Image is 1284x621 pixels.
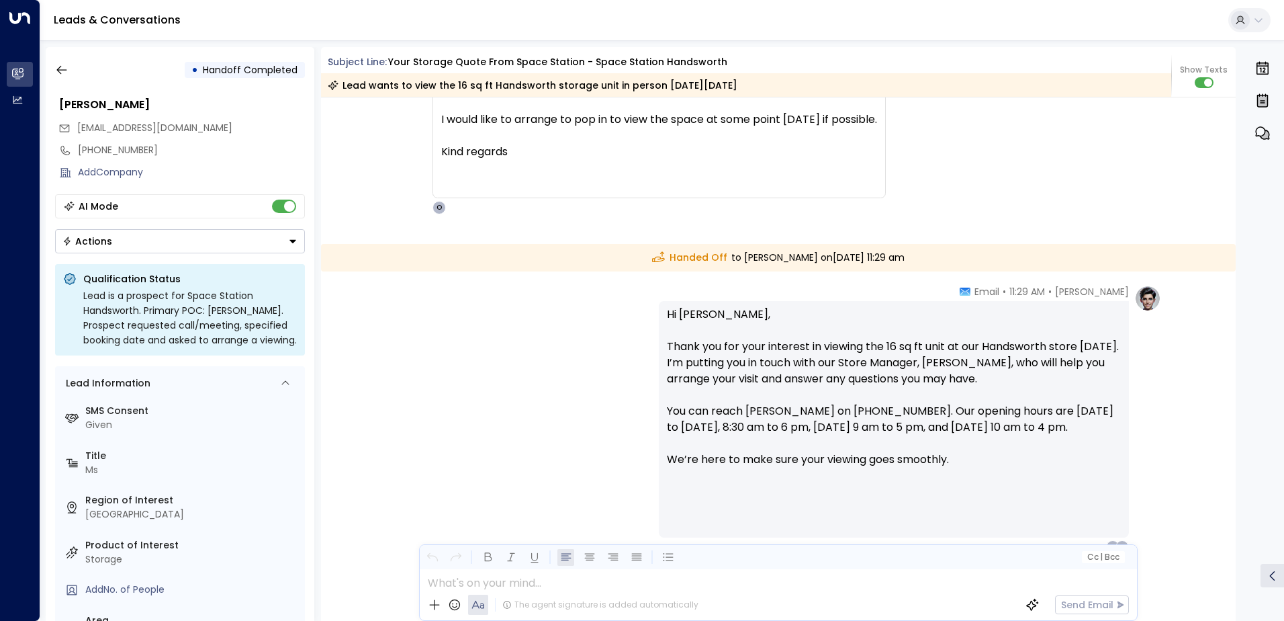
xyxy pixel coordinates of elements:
[1180,64,1228,76] span: Show Texts
[502,599,698,611] div: The agent signature is added automatically
[85,418,300,432] div: Given
[447,549,464,566] button: Redo
[61,376,150,390] div: Lead Information
[424,549,441,566] button: Undo
[1100,552,1103,562] span: |
[1003,285,1006,298] span: •
[62,235,112,247] div: Actions
[321,244,1236,272] div: to [PERSON_NAME] on [DATE] 11:29 am
[388,55,727,69] div: Your storage quote from Space Station - Space Station Handsworth
[55,229,305,253] button: Actions
[432,201,446,214] div: O
[85,463,300,477] div: Ms
[83,288,297,347] div: Lead is a prospect for Space Station Handsworth. Primary POC: [PERSON_NAME]. Prospect requested c...
[1048,285,1052,298] span: •
[203,63,297,77] span: Handoff Completed
[77,121,232,134] span: [EMAIL_ADDRESS][DOMAIN_NAME]
[85,449,300,463] label: Title
[441,79,877,176] div: Hi
[1081,551,1124,564] button: Cc|Bcc
[328,79,737,92] div: Lead wants to view the 16 sq ft Handsworth storage unit in person [DATE][DATE]
[1115,540,1129,554] div: C
[77,121,232,135] span: yourdestinylive@gmail.com
[191,58,198,82] div: •
[974,285,999,298] span: Email
[1106,540,1119,554] div: B
[85,552,300,567] div: Storage
[78,143,305,157] div: [PHONE_NUMBER]
[1087,552,1119,562] span: Cc Bcc
[1134,285,1161,312] img: profile-logo.png
[441,144,877,160] div: Kind regards
[652,251,727,265] span: Handed Off
[328,55,387,69] span: Subject Line:
[85,538,300,552] label: Product of Interest
[54,12,181,28] a: Leads & Conversations
[79,200,118,213] div: AI Mode
[85,583,300,597] div: AddNo. of People
[1009,285,1045,298] span: 11:29 AM
[78,165,305,179] div: AddCompany
[667,306,1121,484] p: Hi [PERSON_NAME], Thank you for your interest in viewing the 16 sq ft unit at our Handsworth stor...
[1055,285,1129,298] span: [PERSON_NAME]
[85,404,300,418] label: SMS Consent
[59,97,305,113] div: [PERSON_NAME]
[85,493,300,507] label: Region of Interest
[85,507,300,522] div: [GEOGRAPHIC_DATA]
[83,272,297,286] p: Qualification Status
[441,112,877,128] div: I would like to arrange to pop in to view the space at some point [DATE] if possible.
[55,229,305,253] div: Button group with a nested menu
